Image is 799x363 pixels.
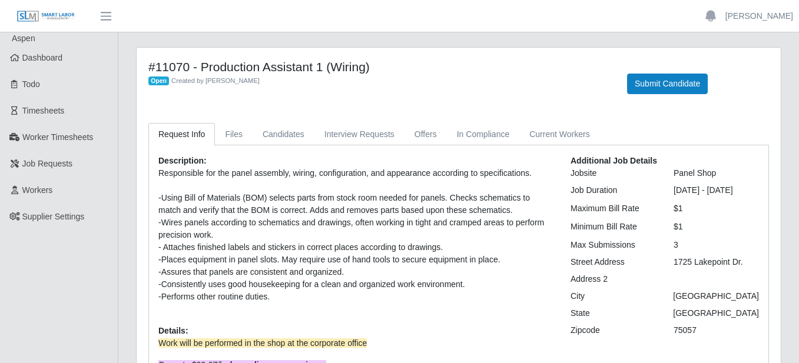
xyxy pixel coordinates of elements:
div: Panel Shop [665,167,768,179]
div: $1 [665,221,768,233]
div: [DATE] - [DATE] [665,184,768,197]
b: Description: [158,156,207,165]
div: Job Duration [562,184,665,197]
a: Files [215,123,253,146]
div: -Wires panels according to schematics and drawings, often working in tight and cramped areas to p... [158,217,553,241]
div: Responsible for the panel assembly, wiring, configuration, and appearance according to specificat... [158,167,553,179]
span: Supplier Settings [22,212,85,221]
a: Request Info [148,123,215,146]
div: Jobsite [562,167,665,179]
b: Details: [158,326,188,335]
div: Address 2 [562,273,665,285]
div: $1 [665,202,768,215]
div: 3 [665,239,768,251]
div: Maximum Bill Rate [562,202,665,215]
div: -Places equipment in panel slots. May require use of hand tools to secure equipment in place. [158,254,553,266]
div: Minimum Bill Rate [562,221,665,233]
div: -Consistently uses good housekeeping for a clean and organized work environment. [158,278,553,291]
a: In Compliance [447,123,520,146]
span: Job Requests [22,159,73,168]
div: -Assures that panels are consistent and organized. [158,266,553,278]
a: [PERSON_NAME] [725,10,793,22]
a: Current Workers [519,123,599,146]
h4: #11070 - Production Assistant 1 (Wiring) [148,59,609,74]
span: Todo [22,79,40,89]
div: Street Address [562,256,665,268]
span: Timesheets [22,106,65,115]
a: Offers [405,123,447,146]
div: -Performs other routine duties. [158,291,553,303]
span: Work will be performed in the shop at the corporate office [158,338,367,348]
div: Zipcode [562,324,665,337]
span: Workers [22,185,53,195]
div: -Using Bill of Materials (BOM) selects parts from stock room needed for panels. Checks schematics... [158,192,553,217]
b: Additional Job Details [571,156,657,165]
div: 75057 [665,324,768,337]
button: Submit Candidate [627,74,708,94]
a: Interview Requests [314,123,405,146]
img: SLM Logo [16,10,75,23]
span: Dashboard [22,53,63,62]
div: 1725 Lakepoint Dr. [665,256,768,268]
a: Candidates [253,123,314,146]
div: Max Submissions [562,239,665,251]
span: Open [148,76,169,86]
div: - Attaches finished labels and stickers in correct places according to drawings. [158,241,553,254]
div: City [562,290,664,302]
div: [GEOGRAPHIC_DATA] [664,307,768,319]
span: Worker Timesheets [22,132,93,142]
div: [GEOGRAPHIC_DATA] [664,290,768,302]
span: Aspen [12,34,35,43]
div: State [562,307,664,319]
span: Created by [PERSON_NAME] [171,77,260,84]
